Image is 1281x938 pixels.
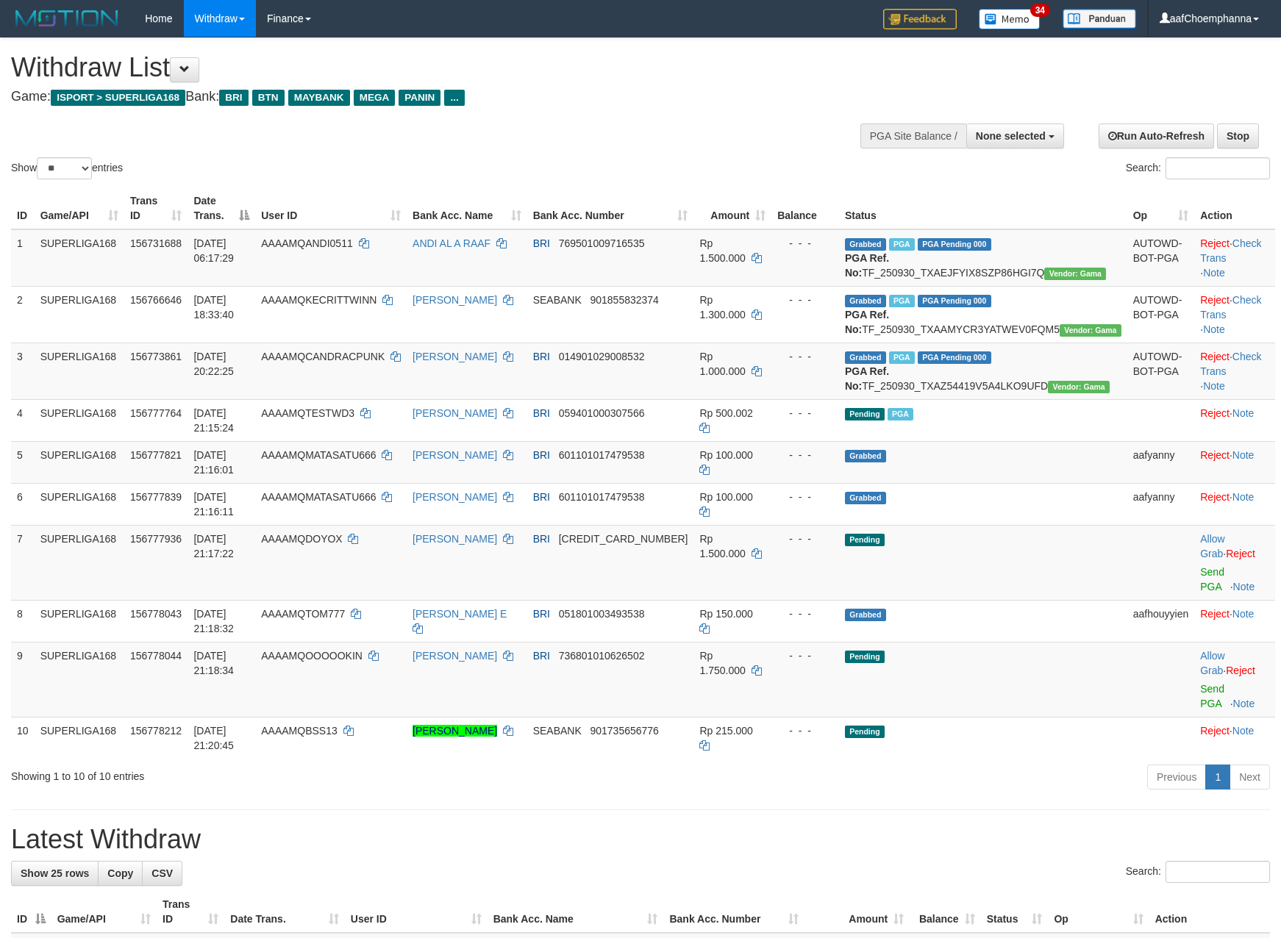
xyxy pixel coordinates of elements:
span: Grabbed [845,609,886,621]
a: [PERSON_NAME] [413,650,497,662]
b: PGA Ref. No: [845,252,889,279]
td: · [1194,441,1275,483]
span: PANIN [399,90,440,106]
a: Next [1230,765,1270,790]
td: 9 [11,642,35,717]
td: 3 [11,343,35,399]
a: Allow Grab [1200,650,1224,676]
span: AAAAMQMATASATU666 [261,449,376,461]
span: BRI [533,407,550,419]
span: Marked by aafromsomean [889,238,915,251]
span: Grabbed [845,238,886,251]
span: Pending [845,726,885,738]
th: Game/API: activate to sort column ascending [51,891,157,933]
span: Copy [107,867,133,879]
a: Note [1233,581,1255,592]
div: PGA Site Balance / [860,123,966,148]
td: SUPERLIGA168 [35,286,124,343]
span: [DATE] 21:16:11 [193,491,234,518]
span: 156778043 [130,608,182,620]
span: [DATE] 21:17:22 [193,533,234,559]
span: AAAAMQTOM777 [261,608,345,620]
span: Pending [845,534,885,546]
a: [PERSON_NAME] [413,351,497,362]
td: SUPERLIGA168 [35,483,124,525]
select: Showentries [37,157,92,179]
a: Previous [1147,765,1206,790]
b: PGA Ref. No: [845,365,889,392]
td: SUPERLIGA168 [35,525,124,600]
a: Reject [1226,548,1255,559]
span: 156777839 [130,491,182,503]
td: · [1194,600,1275,642]
a: Copy [98,861,143,886]
img: Button%20Memo.svg [979,9,1041,29]
span: Copy 769501009716535 to clipboard [559,237,645,249]
th: Op: activate to sort column ascending [1048,891,1149,933]
span: Rp 1.500.000 [699,237,745,264]
span: · [1200,533,1226,559]
span: Grabbed [845,351,886,364]
span: 156778044 [130,650,182,662]
a: Note [1203,380,1225,392]
td: · [1194,642,1275,717]
td: · [1194,399,1275,441]
a: Reject [1200,294,1230,306]
a: Reject [1200,237,1230,249]
span: Pending [845,408,885,420]
span: Copy 601101017479538 to clipboard [559,491,645,503]
a: Reject [1200,351,1230,362]
a: Stop [1217,123,1259,148]
img: Feedback.jpg [883,9,957,29]
span: 156773861 [130,351,182,362]
div: - - - [777,531,833,546]
div: - - - [777,723,833,738]
div: - - - [777,448,833,462]
a: Allow Grab [1200,533,1224,559]
td: aafyanny [1127,483,1195,525]
th: Bank Acc. Name: activate to sort column ascending [407,187,527,229]
td: 10 [11,717,35,759]
button: None selected [966,123,1064,148]
span: BRI [533,608,550,620]
th: Date Trans.: activate to sort column descending [188,187,255,229]
td: TF_250930_TXAZ54419V5A4LKO9UFD [839,343,1127,399]
a: Reject [1200,725,1230,737]
span: Rp 100.000 [699,449,752,461]
th: ID: activate to sort column descending [11,891,51,933]
span: 156766646 [130,294,182,306]
h1: Latest Withdraw [11,825,1270,854]
span: BTN [252,90,285,106]
label: Search: [1126,157,1270,179]
span: BRI [533,351,550,362]
img: panduan.png [1063,9,1136,29]
a: Note [1232,449,1255,461]
th: Balance [771,187,839,229]
span: AAAAMQMATASATU666 [261,491,376,503]
td: SUPERLIGA168 [35,717,124,759]
th: User ID: activate to sort column ascending [345,891,488,933]
span: Copy 059401000307566 to clipboard [559,407,645,419]
span: Pending [845,651,885,663]
a: Run Auto-Refresh [1099,123,1214,148]
th: Action [1194,187,1275,229]
span: 156777764 [130,407,182,419]
th: Trans ID: activate to sort column ascending [157,891,224,933]
td: AUTOWD-BOT-PGA [1127,343,1195,399]
a: Note [1232,608,1255,620]
span: BRI [533,650,550,662]
span: None selected [976,130,1046,142]
a: [PERSON_NAME] [413,294,497,306]
span: AAAAMQDOYOX [261,533,342,545]
span: MEGA [354,90,396,106]
span: Marked by aafheankoy [889,295,915,307]
th: Status [839,187,1127,229]
h4: Game: Bank: [11,90,839,104]
span: [DATE] 18:33:40 [193,294,234,321]
span: AAAAMQANDI0511 [261,237,353,249]
span: BRI [533,491,550,503]
span: 156777936 [130,533,182,545]
a: Check Trans [1200,294,1261,321]
div: - - - [777,406,833,420]
a: Show 25 rows [11,861,99,886]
